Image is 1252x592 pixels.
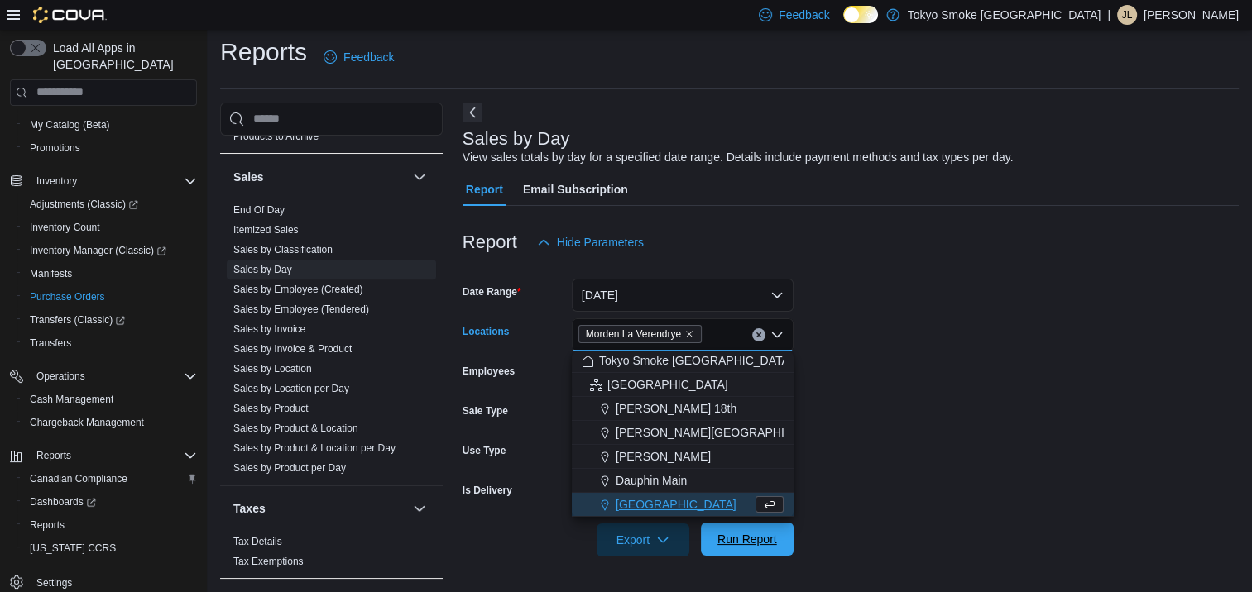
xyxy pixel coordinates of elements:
div: View sales totals by day for a specified date range. Details include payment methods and tax type... [463,149,1014,166]
a: Sales by Location [233,363,312,375]
span: Adjustments (Classic) [23,194,197,214]
span: Morden La Verendrye [578,325,702,343]
span: Sales by Product [233,402,309,415]
button: Hide Parameters [530,226,650,259]
button: Inventory [30,171,84,191]
a: Feedback [317,41,401,74]
span: Operations [36,370,85,383]
span: Report [466,173,503,206]
input: Dark Mode [843,6,878,23]
span: Sales by Employee (Created) [233,283,363,296]
a: Sales by Product & Location [233,423,358,434]
button: Purchase Orders [17,285,204,308]
div: Taxes [220,532,443,578]
a: Sales by Product [233,403,309,414]
a: Purchase Orders [23,287,112,307]
a: Dashboards [23,492,103,512]
button: Remove Morden La Verendrye from selection in this group [684,329,694,339]
a: Inventory Manager (Classic) [17,239,204,262]
a: Tax Details [233,536,282,547]
span: Run Report [717,531,777,547]
span: Chargeback Management [30,416,144,429]
a: Cash Management [23,389,120,409]
span: Sales by Invoice [233,322,305,336]
span: Sales by Location per Day [233,382,349,395]
button: Close list of options [770,328,784,341]
button: Manifests [17,262,204,285]
span: Itemized Sales [233,223,299,236]
span: Canadian Compliance [30,472,127,485]
span: Export [607,523,679,556]
span: Load All Apps in [GEOGRAPHIC_DATA] [46,40,197,73]
span: Transfers (Classic) [30,313,125,327]
span: Inventory Manager (Classic) [30,244,166,257]
span: Cash Management [30,393,113,406]
span: Promotions [30,141,80,155]
span: Manifests [23,264,197,284]
span: Chargeback Management [23,413,197,432]
a: Manifests [23,264,79,284]
a: Transfers [23,333,78,353]
button: Reports [3,444,204,467]
span: Washington CCRS [23,538,197,558]
span: Manifests [30,267,72,280]
a: Sales by Product per Day [233,462,346,474]
button: Taxes [410,499,429,518]
p: [PERSON_NAME] [1144,5,1239,25]
a: Transfers (Classic) [23,310,132,330]
a: Itemized Sales [233,224,299,236]
img: Cova [33,7,107,23]
span: Sales by Product & Location per Day [233,442,396,455]
span: Products to Archive [233,130,319,143]
span: Feedback [343,49,394,65]
button: Operations [30,366,92,386]
a: Transfers (Classic) [17,308,204,332]
span: Inventory Count [30,221,100,234]
p: Tokyo Smoke [GEOGRAPHIC_DATA] [908,5,1101,25]
span: Morden La Verendrye [586,326,681,342]
span: Email Subscription [523,173,628,206]
div: Sales [220,200,443,485]
a: Adjustments (Classic) [23,194,145,214]
button: Sales [233,169,406,185]
span: My Catalog (Beta) [23,115,197,135]
button: Run Report [701,523,794,556]
button: [DATE] [572,279,794,312]
a: Chargeback Management [23,413,151,432]
label: Date Range [463,285,521,298]
h3: Report [463,232,517,252]
a: Sales by Classification [233,244,333,255]
span: My Catalog (Beta) [30,118,110,131]
button: Operations [3,365,204,388]
h3: Taxes [233,500,266,517]
span: Tax Exemptions [233,555,304,568]
span: Purchase Orders [30,290,105,303]
label: Is Delivery [463,484,512,497]
a: Dashboards [17,490,204,513]
p: | [1107,5,1110,25]
span: Transfers [30,337,71,350]
a: Promotions [23,138,87,158]
span: Transfers (Classic) [23,310,197,330]
span: Inventory Count [23,217,197,237]
a: [US_STATE] CCRS [23,538,122,558]
span: Settings [36,576,72,590]
button: Reports [30,446,78,465]
a: Sales by Invoice [233,323,305,335]
span: Sales by Product per Day [233,461,346,475]
span: Sales by Employee (Tendered) [233,303,369,316]
button: Canadian Compliance [17,467,204,490]
button: Inventory Count [17,216,204,239]
a: Tax Exemptions [233,556,304,567]
a: Adjustments (Classic) [17,193,204,216]
span: Tax Details [233,535,282,548]
a: Sales by Day [233,264,292,275]
label: Locations [463,325,510,338]
span: Sales by Invoice & Product [233,342,352,356]
h3: Sales [233,169,264,185]
a: Sales by Invoice & Product [233,343,352,355]
span: JL [1122,5,1133,25]
h1: Reports [220,36,307,69]
span: Reports [30,446,197,465]
a: Inventory Manager (Classic) [23,241,173,260]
